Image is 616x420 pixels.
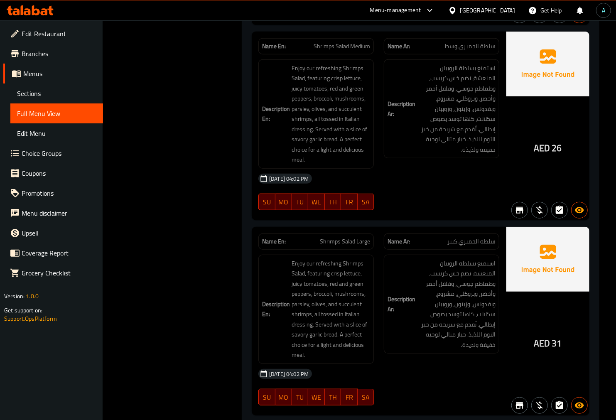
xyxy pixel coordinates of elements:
[22,188,96,198] span: Promotions
[23,69,96,79] span: Menus
[341,389,358,405] button: FR
[308,194,325,210] button: WE
[552,335,562,351] span: 31
[3,223,103,243] a: Upsell
[447,237,496,246] span: سلطة الجمبري كبير
[328,391,338,403] span: TH
[531,397,548,414] button: Purchased item
[552,140,562,156] span: 26
[320,237,370,246] span: Shrimps Salad Large
[551,397,568,414] button: Not has choices
[417,63,496,155] span: استمتع بسلطة الروبيان المنعشة، تضم خس كريسب، وطماطم جوسي، وفلفل أحمر وأخضر، وبروكلي، مشروم، وبقدو...
[314,42,370,51] span: Shrimps Salad Medium
[17,88,96,98] span: Sections
[341,194,358,210] button: FR
[361,391,371,403] span: SA
[571,397,588,414] button: Available
[266,175,312,183] span: [DATE] 04:02 PM
[328,196,338,208] span: TH
[22,148,96,158] span: Choice Groups
[358,389,374,405] button: SA
[3,64,103,84] a: Menus
[511,202,528,219] button: Not branch specific item
[292,258,370,360] span: Enjoy our refreshing Shrimps Salad, featuring crisp lettuce, juicy tomatoes, red and green pepper...
[312,391,321,403] span: WE
[534,335,550,351] span: AED
[3,143,103,163] a: Choice Groups
[258,389,275,405] button: SU
[3,263,103,283] a: Grocery Checklist
[3,24,103,44] a: Edit Restaurant
[445,42,496,51] span: سلطة الجمبري وسط
[22,208,96,218] span: Menu disclaimer
[292,194,309,210] button: TU
[3,183,103,203] a: Promotions
[388,42,410,51] strong: Name Ar:
[3,163,103,183] a: Coupons
[4,313,57,324] a: Support.OpsPlatform
[344,196,354,208] span: FR
[4,305,42,316] span: Get support on:
[275,194,292,210] button: MO
[388,99,415,119] strong: Description Ar:
[344,391,354,403] span: FR
[262,391,272,403] span: SU
[10,123,103,143] a: Edit Menu
[258,194,275,210] button: SU
[417,258,496,350] span: استمتع بسلطة الروبيان المنعشة، تضم خس كريسب، وطماطم جوسي، وفلفل أحمر وأخضر، وبروكلي، مشروم، وبقدو...
[506,227,589,292] img: Ae5nvW7+0k+MAAAAAElFTkSuQmCC
[279,391,289,403] span: MO
[534,140,550,156] span: AED
[10,84,103,103] a: Sections
[3,243,103,263] a: Coverage Report
[292,63,370,165] span: Enjoy our refreshing Shrimps Salad, featuring crisp lettuce, juicy tomatoes, red and green pepper...
[266,370,312,378] span: [DATE] 04:02 PM
[531,202,548,219] button: Purchased item
[308,389,325,405] button: WE
[460,6,515,15] div: [GEOGRAPHIC_DATA]
[22,168,96,178] span: Coupons
[388,294,415,314] strong: Description Ar:
[262,299,290,319] strong: Description En:
[325,194,341,210] button: TH
[3,44,103,64] a: Branches
[22,248,96,258] span: Coverage Report
[292,389,309,405] button: TU
[571,202,588,219] button: Available
[262,237,286,246] strong: Name En:
[262,104,290,124] strong: Description En:
[22,228,96,238] span: Upsell
[262,196,272,208] span: SU
[262,42,286,51] strong: Name En:
[275,389,292,405] button: MO
[22,29,96,39] span: Edit Restaurant
[17,128,96,138] span: Edit Menu
[511,397,528,414] button: Not branch specific item
[312,196,321,208] span: WE
[295,391,305,403] span: TU
[602,6,605,15] span: A
[3,203,103,223] a: Menu disclaimer
[17,108,96,118] span: Full Menu View
[361,196,371,208] span: SA
[279,196,289,208] span: MO
[22,49,96,59] span: Branches
[370,5,421,15] div: Menu-management
[4,291,25,302] span: Version:
[26,291,39,302] span: 1.0.0
[295,196,305,208] span: TU
[506,32,589,96] img: Ae5nvW7+0k+MAAAAAElFTkSuQmCC
[358,194,374,210] button: SA
[22,268,96,278] span: Grocery Checklist
[551,202,568,219] button: Not has choices
[10,103,103,123] a: Full Menu View
[325,389,341,405] button: TH
[388,237,410,246] strong: Name Ar:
